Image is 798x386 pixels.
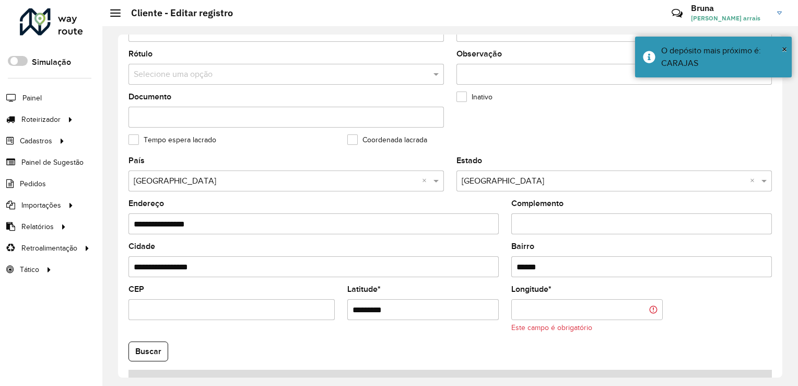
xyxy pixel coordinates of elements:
label: Rótulo [128,48,152,60]
span: Painel de Sugestão [21,157,84,168]
span: × [782,43,787,55]
label: Cidade [128,240,155,253]
span: Painel [22,93,42,104]
span: Retroalimentação [21,243,77,254]
label: Complemento [511,197,564,210]
span: Cadastros [20,135,52,146]
label: Bairro [511,240,534,253]
span: Clear all [422,175,431,187]
label: Inativo [456,92,492,103]
div: O depósito mais próximo é: CARAJAS [661,44,784,70]
h2: Cliente - Editar registro [121,7,233,19]
label: Latitude [347,283,381,296]
label: Observação [456,48,502,60]
label: Estado [456,154,482,167]
span: Clear all [750,175,759,187]
span: Importações [21,200,61,211]
button: Buscar [128,342,168,361]
label: CEP [128,283,144,296]
formly-validation-message: Este campo é obrigatório [511,324,592,332]
label: Longitude [511,283,551,296]
label: Endereço [128,197,164,210]
label: País [128,154,145,167]
span: Tático [20,264,39,275]
label: Tempo espera lacrado [128,134,216,145]
span: [PERSON_NAME] arrais [691,14,769,23]
label: Coordenada lacrada [347,134,427,145]
span: Relatórios [21,221,54,232]
button: Close [782,41,787,57]
label: Documento [128,90,171,103]
label: Simulação [32,56,71,69]
span: Pedidos [20,178,46,189]
span: Roteirizador [21,114,61,125]
h3: Bruna [691,3,769,13]
a: Contato Rápido [666,2,688,25]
